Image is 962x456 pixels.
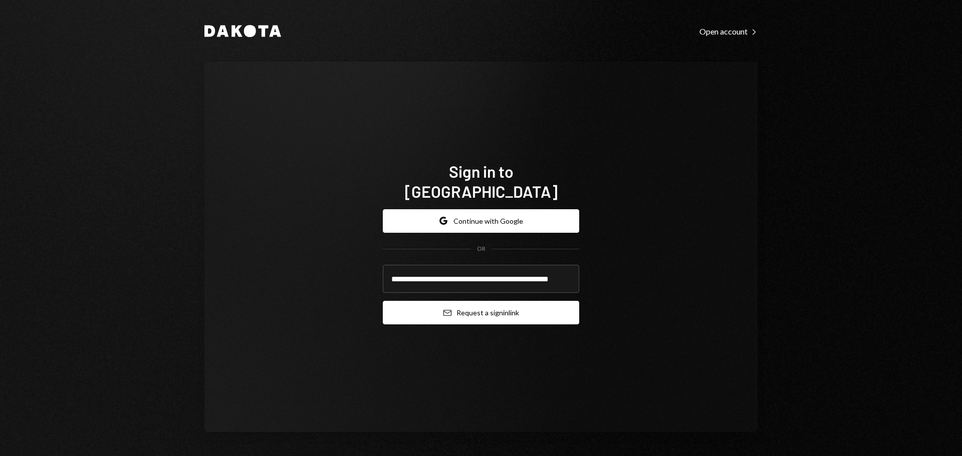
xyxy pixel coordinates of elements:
[477,245,486,253] div: OR
[699,27,758,37] div: Open account
[383,161,579,201] h1: Sign in to [GEOGRAPHIC_DATA]
[383,209,579,233] button: Continue with Google
[699,26,758,37] a: Open account
[383,301,579,324] button: Request a signinlink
